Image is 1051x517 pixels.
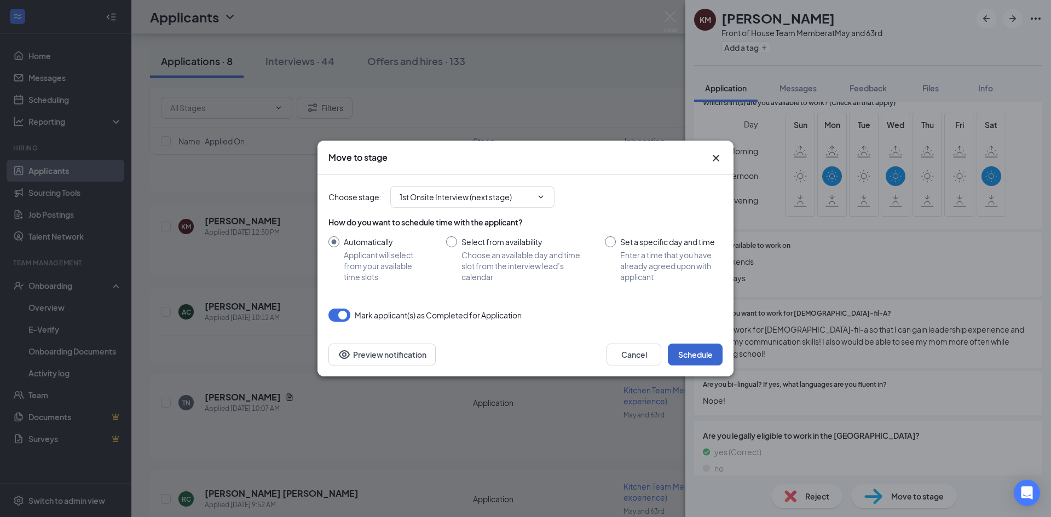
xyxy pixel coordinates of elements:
button: Preview notificationEye [328,344,436,365]
span: Choose stage : [328,191,382,203]
span: Mark applicant(s) as Completed for Application [355,309,522,322]
div: How do you want to schedule time with the applicant? [328,217,723,228]
svg: ChevronDown [536,193,545,201]
div: Open Intercom Messenger [1014,480,1040,506]
svg: Cross [709,152,723,165]
svg: Eye [338,348,351,361]
h3: Move to stage [328,152,388,164]
button: Cancel [607,344,661,365]
button: Close [709,152,723,165]
button: Schedule [668,344,723,365]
